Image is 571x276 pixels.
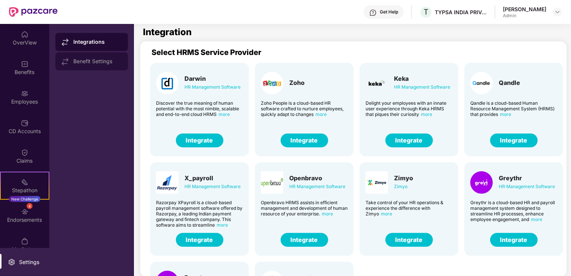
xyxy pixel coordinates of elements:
[61,58,69,65] img: svg+xml;base64,PHN2ZyB4bWxucz0iaHR0cDovL3d3dy53My5vcmcvMjAwMC9zdmciIHdpZHRoPSIxNy44MzIiIGhlaWdodD...
[385,233,433,247] button: Integrate
[289,79,305,86] div: Zoho
[281,233,328,247] button: Integrate
[490,233,538,247] button: Integrate
[17,258,42,266] div: Settings
[73,58,122,64] div: Benefit Settings
[503,13,546,19] div: Admin
[21,90,28,97] img: svg+xml;base64,PHN2ZyBpZD0iRW1wbG95ZWVzIiB4bWxucz0iaHR0cDovL3d3dy53My5vcmcvMjAwMC9zdmciIHdpZHRoPS...
[499,183,555,191] div: HR Management Software
[176,233,223,247] button: Integrate
[366,72,388,94] img: Card Logo
[424,7,428,16] span: T
[21,208,28,215] img: svg+xml;base64,PHN2ZyBpZD0iRW5kb3JzZW1lbnRzIiB4bWxucz0iaHR0cDovL3d3dy53My5vcmcvMjAwMC9zdmciIHdpZH...
[21,178,28,186] img: svg+xml;base64,PHN2ZyB4bWxucz0iaHR0cDovL3d3dy53My5vcmcvMjAwMC9zdmciIHdpZHRoPSIyMSIgaGVpZ2h0PSIyMC...
[470,100,557,117] div: Qandle is a cloud-based Human Resource Management System (HRMS) that provides
[421,111,432,117] span: more
[322,211,333,217] span: more
[281,134,328,147] button: Integrate
[470,72,493,94] img: Card Logo
[500,111,511,117] span: more
[499,174,555,182] div: Greythr
[261,200,348,217] div: Openbravo HRMS assists in efficient management and development of human resource of your enterprise.
[9,196,40,202] div: New Challenge
[9,7,58,17] img: New Pazcare Logo
[1,187,49,194] div: Stepathon
[366,100,452,117] div: Delight your employees with an innate user experience through Keka HRMS that piques their curiosity
[385,134,433,147] button: Integrate
[394,174,413,182] div: Zimyo
[261,100,348,117] div: Zoho People is a cloud-based HR software crafted to nurture employees, quickly adapt to changes
[27,203,33,209] div: 4
[21,149,28,156] img: svg+xml;base64,PHN2ZyBpZD0iQ2xhaW0iIHhtbG5zPSJodHRwOi8vd3d3LnczLm9yZy8yMDAwL3N2ZyIgd2lkdGg9IjIwIi...
[184,174,241,182] div: X_payroll
[61,39,69,46] img: svg+xml;base64,PHN2ZyB4bWxucz0iaHR0cDovL3d3dy53My5vcmcvMjAwMC9zdmciIHdpZHRoPSIxNy44MzIiIGhlaWdodD...
[219,111,230,117] span: more
[261,171,283,194] img: Card Logo
[156,171,178,194] img: Card Logo
[555,9,561,15] img: svg+xml;base64,PHN2ZyBpZD0iRHJvcGRvd24tMzJ4MzIiIHhtbG5zPSJodHRwOi8vd3d3LnczLm9yZy8yMDAwL3N2ZyIgd2...
[490,134,538,147] button: Integrate
[176,134,223,147] button: Integrate
[156,200,243,228] div: Razorpay XPayroll is a cloud-based payroll management software offered by Razorpay, a leading Ind...
[184,75,241,82] div: Darwin
[531,217,542,222] span: more
[21,237,28,245] img: svg+xml;base64,PHN2ZyBpZD0iTXlfT3JkZXJzIiBkYXRhLW5hbWU9Ik15IE9yZGVycyIgeG1sbnM9Imh0dHA6Ly93d3cudz...
[184,183,241,191] div: HR Management Software
[156,72,178,94] img: Card Logo
[369,9,377,16] img: svg+xml;base64,PHN2ZyBpZD0iSGVscC0zMngzMiIgeG1sbnM9Imh0dHA6Ly93d3cudzMub3JnLzIwMDAvc3ZnIiB3aWR0aD...
[73,38,122,46] div: Integrations
[261,72,283,94] img: Card Logo
[381,211,392,217] span: more
[21,119,28,127] img: svg+xml;base64,PHN2ZyBpZD0iQ0RfQWNjb3VudHMiIGRhdGEtbmFtZT0iQ0QgQWNjb3VudHMiIHhtbG5zPSJodHRwOi8vd3...
[366,171,388,194] img: Card Logo
[499,79,520,86] div: Qandle
[470,200,557,222] div: Greythr is a cloud-based HR and payroll management system designed to streamline HR processes, en...
[394,75,450,82] div: Keka
[143,28,192,37] h1: Integration
[289,183,345,191] div: HR Management Software
[289,174,345,182] div: Openbravo
[366,200,452,217] div: Take control of your HR operations & experience the difference with Zimyo
[394,183,413,191] div: Zimyo
[8,258,15,266] img: svg+xml;base64,PHN2ZyBpZD0iU2V0dGluZy0yMHgyMCIgeG1sbnM9Imh0dHA6Ly93d3cudzMub3JnLzIwMDAvc3ZnIiB3aW...
[470,171,493,194] img: Card Logo
[435,9,487,16] div: TYPSA INDIA PRIVATE LIMITED
[394,83,450,91] div: HR Management Software
[156,100,243,117] div: Discover the true meaning of human potential with the most nimble, scalable and end-to-end cloud ...
[21,31,28,38] img: svg+xml;base64,PHN2ZyBpZD0iSG9tZSIgeG1sbnM9Imh0dHA6Ly93d3cudzMub3JnLzIwMDAvc3ZnIiB3aWR0aD0iMjAiIG...
[184,83,241,91] div: HR Management Software
[21,60,28,68] img: svg+xml;base64,PHN2ZyBpZD0iQmVuZWZpdHMiIHhtbG5zPSJodHRwOi8vd3d3LnczLm9yZy8yMDAwL3N2ZyIgd2lkdGg9Ij...
[217,222,228,228] span: more
[503,6,546,13] div: [PERSON_NAME]
[315,111,327,117] span: more
[380,9,398,15] div: Get Help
